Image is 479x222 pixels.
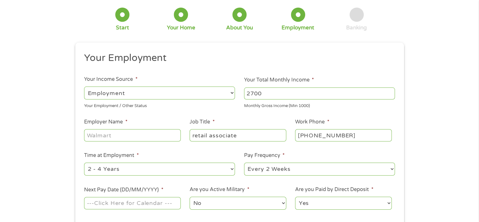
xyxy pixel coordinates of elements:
[295,186,373,193] label: Are you Paid by Direct Deposit
[190,119,214,125] label: Job Title
[84,101,235,109] div: Your Employment / Other Status
[295,119,329,125] label: Work Phone
[190,129,286,141] input: Cashier
[244,87,395,99] input: 1800
[282,24,314,31] div: Employment
[84,187,163,193] label: Next Pay Date (DD/MM/YYYY)
[167,24,195,31] div: Your Home
[295,129,391,141] input: (231) 754-4010
[84,76,137,83] label: Your Income Source
[84,152,139,159] label: Time at Employment
[244,101,395,109] div: Monthly Gross Income (Min 1000)
[84,52,390,64] h2: Your Employment
[244,152,285,159] label: Pay Frequency
[84,119,127,125] label: Employer Name
[190,186,249,193] label: Are you Active Military
[244,77,314,83] label: Your Total Monthly Income
[226,24,253,31] div: About You
[346,24,367,31] div: Banking
[116,24,129,31] div: Start
[84,197,180,209] input: ---Click Here for Calendar ---
[84,129,180,141] input: Walmart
